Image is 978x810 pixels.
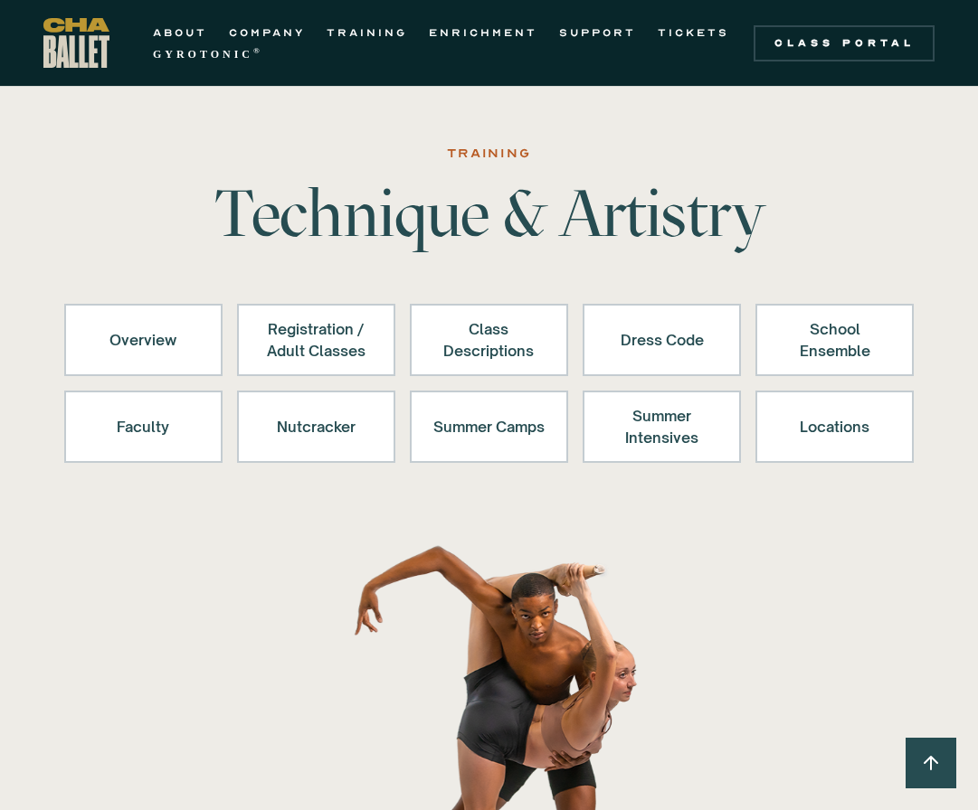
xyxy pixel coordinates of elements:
a: ABOUT [153,22,207,43]
div: Locations [779,405,890,448]
a: Faculty [64,391,223,463]
div: Summer Intensives [606,405,717,448]
div: Class Descriptions [433,318,545,362]
a: TICKETS [658,22,729,43]
a: Summer Intensives [583,391,741,463]
strong: GYROTONIC [153,48,253,61]
div: Training [447,143,530,165]
a: Registration /Adult Classes [237,304,395,376]
div: Faculty [88,405,199,448]
a: SUPPORT [559,22,636,43]
div: Summer Camps [433,405,545,448]
div: Class Portal [764,36,924,51]
a: Summer Camps [410,391,568,463]
a: Class Portal [754,25,935,61]
a: Locations [755,391,914,463]
a: Nutcracker [237,391,395,463]
a: Class Descriptions [410,304,568,376]
div: School Ensemble [779,318,890,362]
a: School Ensemble [755,304,914,376]
div: Registration / Adult Classes [261,318,372,362]
h1: Technique & Artistry [207,181,772,246]
div: Overview [88,318,199,362]
a: TRAINING [327,22,407,43]
a: home [43,18,109,68]
a: Overview [64,304,223,376]
a: GYROTONIC® [153,43,263,65]
div: Dress Code [606,318,717,362]
div: Nutcracker [261,405,372,448]
a: Dress Code [583,304,741,376]
a: ENRICHMENT [429,22,537,43]
sup: ® [253,46,263,55]
a: COMPANY [229,22,305,43]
